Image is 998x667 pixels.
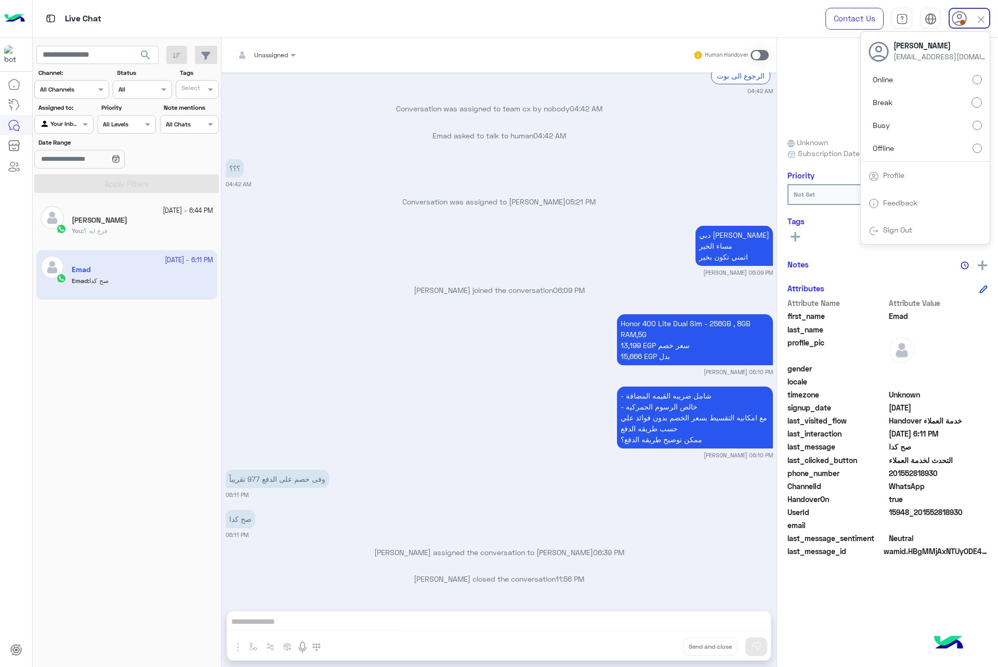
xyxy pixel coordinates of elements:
input: Online [973,75,982,84]
span: profile_pic [787,337,887,361]
label: Priority [101,103,155,112]
span: last_message_id [787,546,882,557]
img: defaultAdmin.png [889,337,915,363]
span: first_name [787,311,887,322]
span: فرع ايه ؟ [84,227,108,235]
span: Unknown [889,389,988,400]
span: HandoverOn [787,494,887,505]
img: close [975,14,987,25]
p: Conversation was assigned to [PERSON_NAME] [226,196,773,207]
h5: Esraa Hussien [72,216,127,225]
button: Apply Filters [34,174,219,193]
img: notes [961,261,969,270]
span: email [787,520,887,531]
span: Attribute Name [787,298,887,309]
p: Emad asked to talk to human [226,130,773,141]
span: 04:42 AM [570,104,602,113]
a: Profile [883,171,904,179]
span: true [889,494,988,505]
h6: Notes [787,260,809,269]
img: WhatsApp [56,224,67,234]
span: locale [787,376,887,387]
span: Unknown [787,137,828,148]
img: tab [869,198,879,209]
small: [PERSON_NAME] 06:10 PM [704,368,773,376]
label: Tags [180,68,218,78]
span: UserId [787,507,887,518]
span: 0 [889,533,988,544]
span: You [72,227,82,235]
label: Channel: [38,68,108,78]
p: Live Chat [65,12,101,26]
small: [PERSON_NAME] 06:10 PM [704,451,773,459]
label: Assigned to: [38,103,92,112]
img: 1403182699927242 [4,45,23,64]
span: 04:42 AM [533,131,566,140]
span: التحدث لخدمة العملاء [889,455,988,466]
small: 04:42 AM [747,87,773,95]
span: Subscription Date : [DATE] [798,148,888,159]
span: 2 [889,481,988,492]
span: timezone [787,389,887,400]
a: tab [891,8,912,30]
label: Note mentions [164,103,217,112]
small: 06:11 PM [226,531,248,539]
h6: Attributes [787,284,824,293]
span: صح كدا [889,441,988,452]
span: Busy [873,120,890,131]
span: 201552818930 [889,468,988,479]
p: 3/10/2025, 6:09 PM [695,226,773,266]
img: tab [925,13,937,25]
span: 2025-10-03T15:11:19.646Z [889,428,988,439]
p: [PERSON_NAME] assigned the conversation to [PERSON_NAME] [226,547,773,558]
input: Busy [973,121,982,130]
label: Date Range [38,138,155,147]
img: tab [869,226,879,236]
div: الرجوع الى بوت [711,67,770,84]
span: 11:56 PM [556,574,584,583]
button: search [133,46,159,68]
span: Break [873,97,892,108]
h6: Tags [787,216,988,226]
span: 06:39 PM [593,548,624,557]
img: Logo [4,8,25,30]
span: Handover خدمة العملاء [889,415,988,426]
h6: Priority [787,171,815,180]
span: 05:21 PM [566,197,596,206]
p: 3/10/2025, 6:11 PM [226,510,255,528]
img: add [978,261,987,270]
span: Online [873,74,893,85]
span: null [889,520,988,531]
span: 2025-10-03T01:40:31.823Z [889,402,988,413]
span: phone_number [787,468,887,479]
a: Contact Us [825,8,884,30]
span: signup_date [787,402,887,413]
span: last_clicked_button [787,455,887,466]
img: hulul-logo.png [930,625,967,662]
label: Status [117,68,170,78]
div: Select [180,83,200,95]
input: Offline [973,144,982,153]
small: 06:11 PM [226,491,248,499]
a: Feedback [883,198,917,207]
p: 3/10/2025, 6:10 PM [617,387,773,448]
span: Emad [889,311,988,322]
small: Human Handover [705,51,748,59]
p: 3/10/2025, 4:42 AM [226,159,244,177]
span: last_message [787,441,887,452]
small: [DATE] - 6:44 PM [163,206,213,216]
span: last_interaction [787,428,887,439]
button: Send and close [683,638,738,656]
span: [EMAIL_ADDRESS][DOMAIN_NAME] [894,51,987,62]
p: [PERSON_NAME] joined the conversation [226,285,773,296]
span: Unassigned [254,51,288,59]
small: 04:42 AM [226,180,251,188]
span: Offline [873,143,894,153]
span: wamid.HBgMMjAxNTUyODE4OTMwFQIAEhggQUNDNkQyQjAwNUZGNjc3N0Y3QUEzRTVDQjBEOTMxRUQA [884,546,988,557]
span: null [889,376,988,387]
p: [PERSON_NAME] closed the conversation [226,573,773,584]
span: [PERSON_NAME] [894,40,987,51]
p: 3/10/2025, 6:11 PM [226,470,329,488]
span: Attribute Value [889,298,988,309]
span: last_name [787,324,887,335]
